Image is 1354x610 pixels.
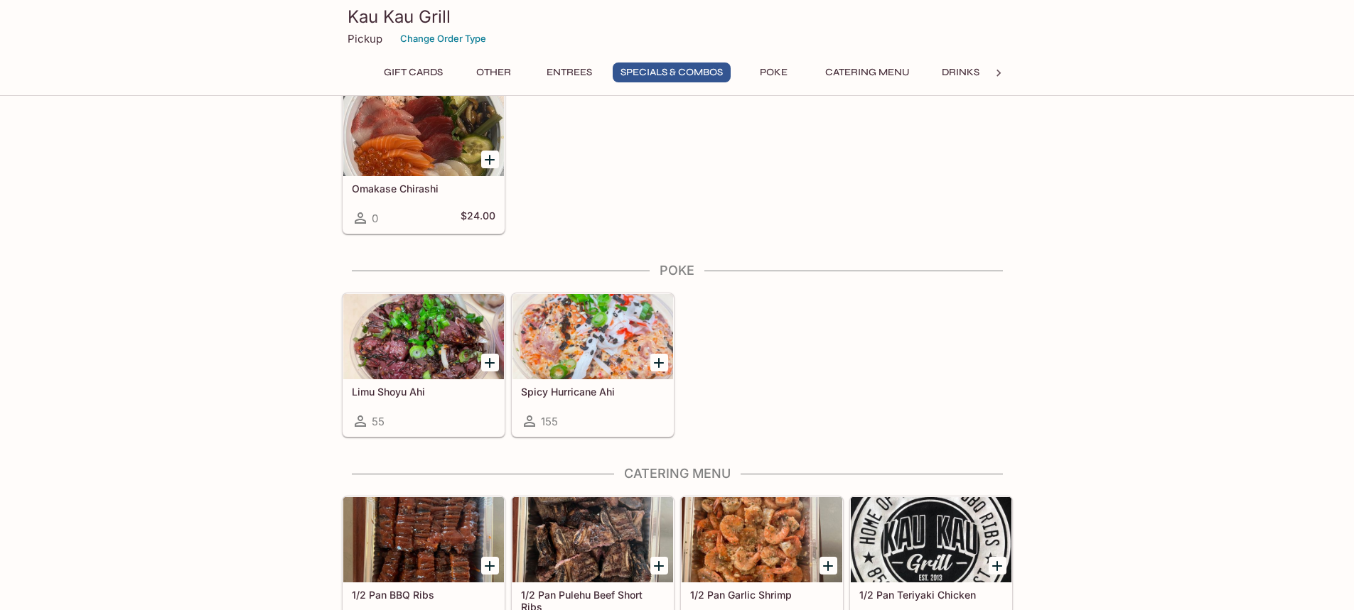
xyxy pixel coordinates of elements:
h3: Kau Kau Grill [348,6,1007,28]
button: Add 1/2 Pan Teriyaki Chicken [989,557,1006,574]
button: Add Spicy Hurricane Ahi [650,354,668,371]
button: Drinks [929,62,993,82]
div: 1/2 Pan Pulehu Beef Short Ribs [512,497,673,582]
div: 1/2 Pan Teriyaki Chicken [851,497,1011,582]
button: Add 1/2 Pan BBQ Ribs [481,557,499,574]
h5: 1/2 Pan Teriyaki Chicken [859,589,1003,601]
h5: Omakase Chirashi [352,183,495,195]
div: Omakase Chirashi [343,91,504,176]
h4: Catering Menu [342,466,1013,481]
h5: 1/2 Pan BBQ Ribs [352,589,495,601]
button: Gift Cards [376,62,451,82]
h5: $24.00 [461,209,495,227]
div: 1/2 Pan BBQ Ribs [343,497,504,582]
button: Add 1/2 Pan Garlic Shrimp [820,557,837,574]
button: Other [462,62,526,82]
span: 155 [541,415,558,428]
h5: Spicy Hurricane Ahi [521,386,665,398]
h4: Poke [342,263,1013,278]
div: Limu Shoyu Ahi [343,294,504,379]
h5: 1/2 Pan Garlic Shrimp [690,589,834,601]
h5: Limu Shoyu Ahi [352,386,495,398]
div: Spicy Hurricane Ahi [512,294,673,379]
button: Add 1/2 Pan Pulehu Beef Short Ribs [650,557,668,574]
div: 1/2 Pan Garlic Shrimp [682,497,842,582]
button: Entrees [537,62,601,82]
button: Specials & Combos [613,62,731,82]
button: Catering Menu [817,62,918,82]
a: Omakase Chirashi0$24.00 [343,90,505,234]
a: Limu Shoyu Ahi55 [343,293,505,437]
span: 0 [372,212,378,225]
button: Add Limu Shoyu Ahi [481,354,499,371]
button: Poke [742,62,806,82]
button: Add Omakase Chirashi [481,151,499,168]
span: 55 [372,415,385,428]
button: Change Order Type [394,28,493,50]
p: Pickup [348,32,382,45]
a: Spicy Hurricane Ahi155 [512,293,674,437]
